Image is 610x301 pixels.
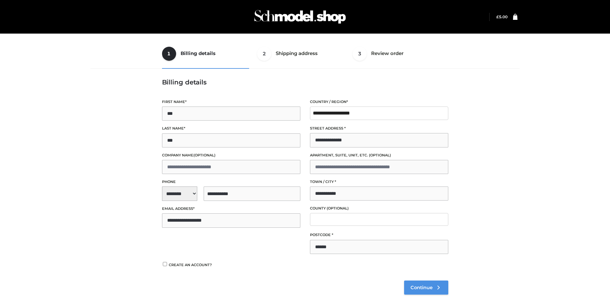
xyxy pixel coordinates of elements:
label: Company name [162,152,300,158]
img: Schmodel Admin 964 [252,4,348,29]
a: £5.00 [496,14,508,19]
label: Last name [162,125,300,131]
bdi: 5.00 [496,14,508,19]
span: (optional) [369,153,391,157]
label: Street address [310,125,448,131]
span: (optional) [327,206,349,210]
span: £ [496,14,499,19]
label: Apartment, suite, unit, etc. [310,152,448,158]
label: Town / City [310,179,448,185]
label: Country / Region [310,99,448,105]
label: First name [162,99,300,105]
span: Create an account? [169,263,212,267]
h3: Billing details [162,78,448,86]
label: Postcode [310,232,448,238]
a: Continue [404,281,448,295]
span: Continue [411,285,433,290]
span: (optional) [193,153,216,157]
label: Phone [162,179,300,185]
input: Create an account? [162,262,168,266]
label: County [310,205,448,211]
label: Email address [162,206,300,212]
